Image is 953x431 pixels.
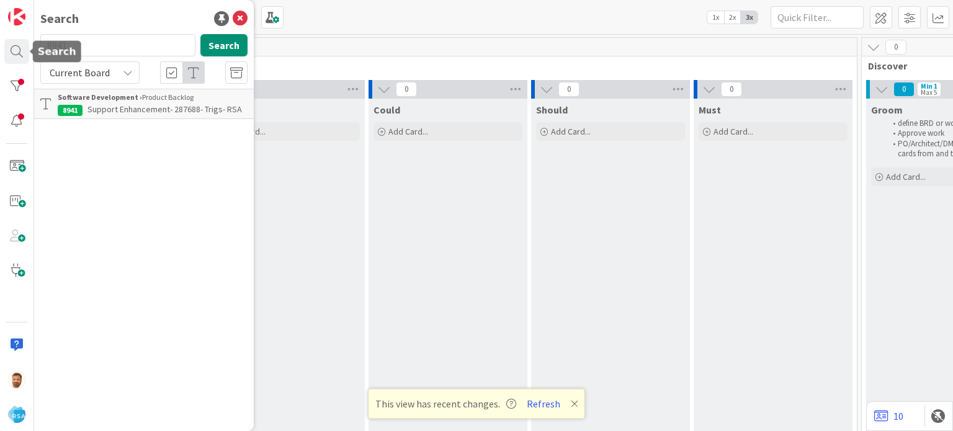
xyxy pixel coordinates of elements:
[551,126,591,137] span: Add Card...
[58,105,83,116] div: 8941
[396,82,417,97] span: 0
[58,92,248,103] div: Product Backlog
[87,104,242,115] span: Support Enhancement- 287688- Trigs- RSA
[921,89,937,96] div: Max 5
[771,6,864,29] input: Quick Filter...
[886,171,926,182] span: Add Card...
[200,34,248,56] button: Search
[699,104,721,116] span: Must
[522,396,565,412] button: Refresh
[893,82,915,97] span: 0
[40,34,195,56] input: Search for title...
[721,82,742,97] span: 0
[741,11,758,24] span: 3x
[8,8,25,25] img: Visit kanbanzone.com
[558,82,579,97] span: 0
[724,11,741,24] span: 2x
[38,46,76,58] h5: Search
[707,11,724,24] span: 1x
[536,104,568,116] span: Should
[8,371,25,388] img: AS
[40,9,79,28] div: Search
[45,60,841,72] span: Product Backlog
[714,126,753,137] span: Add Card...
[375,396,516,411] span: This view has recent changes.
[374,104,400,116] span: Could
[8,406,25,423] img: avatar
[874,409,903,424] a: 10
[921,83,937,89] div: Min 1
[871,104,903,116] span: Groom
[34,89,254,119] a: Software Development ›Product Backlog8941Support Enhancement- 287688- Trigs- RSA
[885,40,906,55] span: 0
[50,66,110,79] span: Current Board
[58,92,142,102] b: Software Development ›
[388,126,428,137] span: Add Card...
